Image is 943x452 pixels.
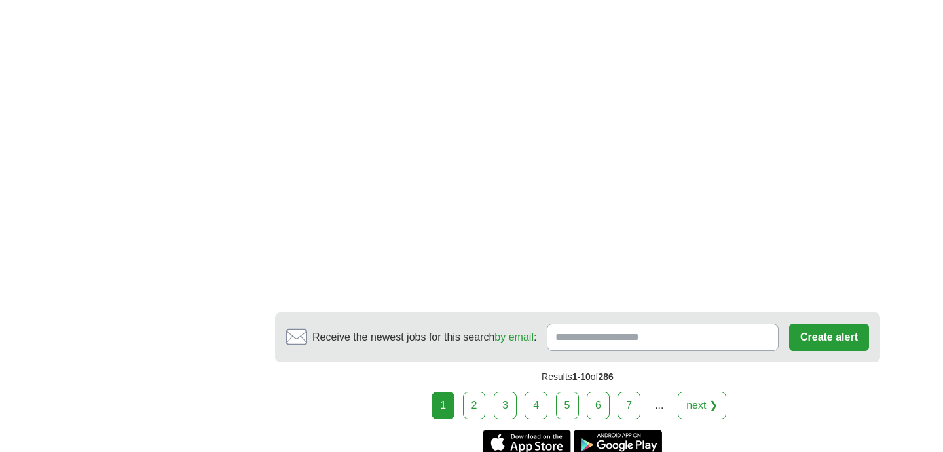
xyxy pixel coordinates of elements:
a: next ❯ [678,392,726,419]
a: 5 [556,392,579,419]
span: 1-10 [572,371,591,382]
div: Results of [275,362,880,392]
a: 7 [618,392,640,419]
div: 1 [432,392,454,419]
a: 2 [463,392,486,419]
div: ... [646,392,673,419]
button: Create alert [789,324,869,351]
a: 4 [525,392,547,419]
span: 286 [599,371,614,382]
span: Receive the newest jobs for this search : [312,330,536,345]
a: 6 [587,392,610,419]
a: by email [494,331,534,343]
a: 3 [494,392,517,419]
